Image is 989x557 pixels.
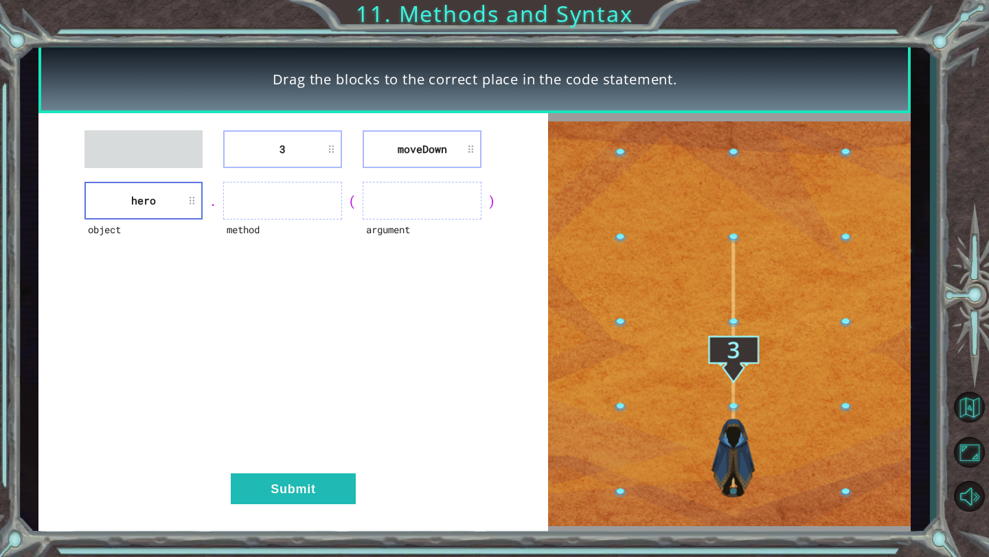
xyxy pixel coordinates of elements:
[203,191,223,211] div: .
[363,220,481,257] div: argument
[363,130,481,168] li: moveDown
[949,477,989,517] button: Mute
[84,182,203,220] li: hero
[342,191,363,211] div: (
[949,386,989,431] a: Back to Map
[84,220,203,257] div: object
[949,388,989,427] button: Back to Map
[949,433,989,473] button: Maximize Browser
[231,473,356,504] button: Submit
[273,69,677,89] span: Drag the blocks to the correct place in the code statement.
[548,121,911,526] img: Interactive Art
[481,191,502,211] div: )
[223,130,342,168] li: 3
[223,220,342,257] div: method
